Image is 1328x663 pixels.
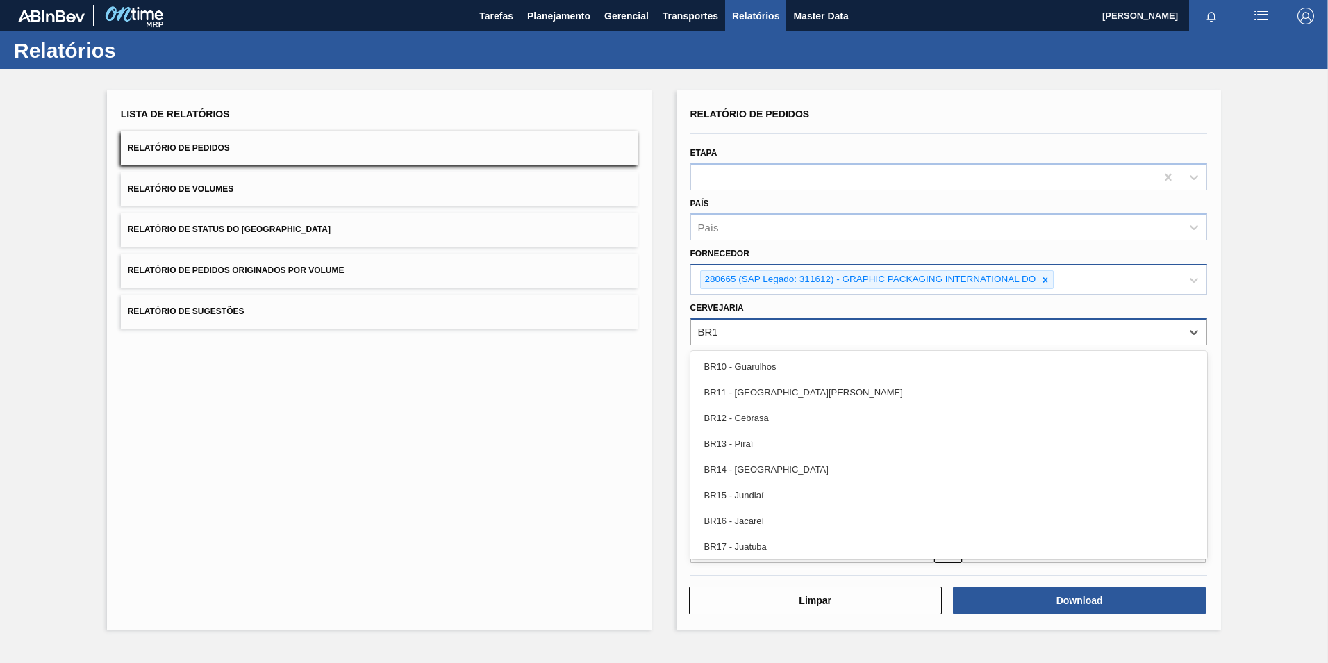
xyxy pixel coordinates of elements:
[690,457,1208,482] div: BR14 - [GEOGRAPHIC_DATA]
[690,303,744,313] label: Cervejaria
[690,199,709,208] label: País
[527,8,590,24] span: Planejamento
[690,508,1208,534] div: BR16 - Jacareí
[690,534,1208,559] div: BR17 - Juatuba
[732,8,779,24] span: Relatórios
[479,8,513,24] span: Tarefas
[698,222,719,234] div: País
[604,8,649,24] span: Gerencial
[128,224,331,234] span: Relatório de Status do [GEOGRAPHIC_DATA]
[18,10,85,22] img: TNhmsLtSVTkK8tSr43FrP2fwEKptu5GPRR3wAAAABJRU5ErkJggg==
[690,482,1208,508] div: BR15 - Jundiaí
[690,249,749,259] label: Fornecedor
[1253,8,1270,24] img: userActions
[128,306,244,316] span: Relatório de Sugestões
[121,131,638,165] button: Relatório de Pedidos
[128,184,233,194] span: Relatório de Volumes
[121,108,230,120] span: Lista de Relatórios
[690,405,1208,431] div: BR12 - Cebrasa
[663,8,718,24] span: Transportes
[690,148,717,158] label: Etapa
[1297,8,1314,24] img: Logout
[121,295,638,329] button: Relatório de Sugestões
[690,379,1208,405] div: BR11 - [GEOGRAPHIC_DATA][PERSON_NAME]
[1189,6,1234,26] button: Notificações
[690,431,1208,457] div: BR13 - Piraí
[14,42,260,58] h1: Relatórios
[690,354,1208,379] div: BR10 - Guarulhos
[128,265,345,275] span: Relatório de Pedidos Originados por Volume
[690,108,810,120] span: Relatório de Pedidos
[121,213,638,247] button: Relatório de Status do [GEOGRAPHIC_DATA]
[121,254,638,288] button: Relatório de Pedidos Originados por Volume
[793,8,848,24] span: Master Data
[128,143,230,153] span: Relatório de Pedidos
[121,172,638,206] button: Relatório de Volumes
[689,587,942,614] button: Limpar
[701,271,1038,288] div: 280665 (SAP Legado: 311612) - GRAPHIC PACKAGING INTERNATIONAL DO
[953,587,1206,614] button: Download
